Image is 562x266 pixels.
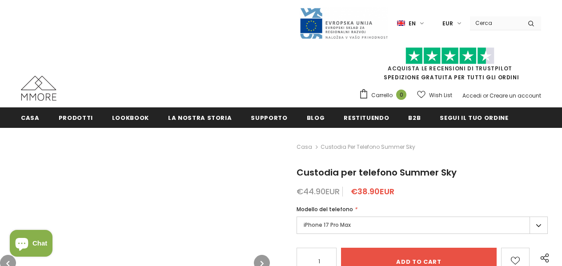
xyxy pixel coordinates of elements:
span: Casa [21,114,40,122]
span: Modello del telefono [297,205,353,213]
a: Creare un account [490,92,541,99]
a: Prodotti [59,107,93,127]
span: en [409,19,416,28]
span: 0 [396,90,406,100]
span: EUR [442,19,453,28]
a: Acquista le recensioni di TrustPilot [388,65,512,72]
a: Lookbook [112,107,149,127]
span: Lookbook [112,114,149,122]
inbox-online-store-chat: Shopify online store chat [7,230,55,259]
span: B2B [408,114,421,122]
span: Custodia per telefono Summer Sky [297,166,457,179]
span: €38.90EUR [351,186,394,197]
label: iPhone 17 Pro Max [297,217,548,234]
a: Javni Razpis [299,19,388,27]
span: or [483,92,488,99]
a: Segui il tuo ordine [440,107,508,127]
span: La nostra storia [168,114,232,122]
a: La nostra storia [168,107,232,127]
span: SPEDIZIONE GRATUITA PER TUTTI GLI ORDINI [359,51,541,81]
a: Accedi [462,92,482,99]
a: Wish List [417,87,452,103]
a: Blog [307,107,325,127]
span: €44.90EUR [297,186,340,197]
a: Restituendo [344,107,389,127]
img: i-lang-1.png [397,20,405,27]
a: Casa [21,107,40,127]
span: Segui il tuo ordine [440,114,508,122]
input: Search Site [470,16,521,29]
span: supporto [251,114,287,122]
img: Javni Razpis [299,7,388,40]
span: Prodotti [59,114,93,122]
span: Wish List [429,91,452,100]
span: Custodia per telefono Summer Sky [321,142,415,152]
a: Carrello 0 [359,89,411,102]
img: Casi MMORE [21,76,56,101]
a: supporto [251,107,287,127]
span: Blog [307,114,325,122]
img: Fidati di Pilot Stars [405,47,494,65]
span: Restituendo [344,114,389,122]
span: Carrello [371,91,393,100]
a: Casa [297,142,312,152]
a: B2B [408,107,421,127]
